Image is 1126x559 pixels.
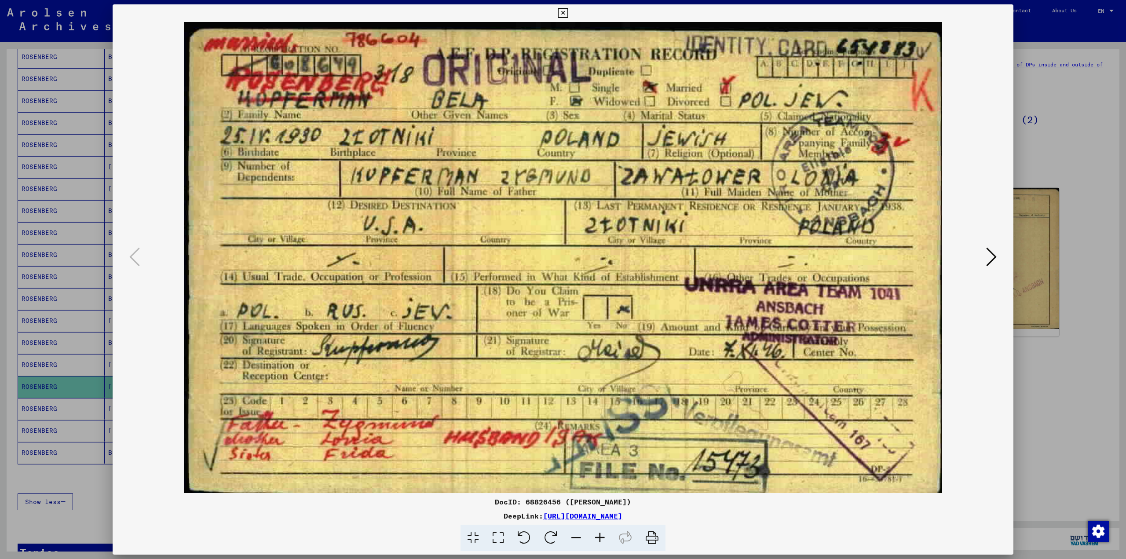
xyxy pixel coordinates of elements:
[143,22,983,493] img: 001.jpg
[113,497,1013,507] div: DocID: 68826456 ([PERSON_NAME])
[113,511,1013,521] div: DeepLink:
[1088,521,1109,542] img: Change consent
[543,512,622,520] a: [URL][DOMAIN_NAME]
[1087,520,1108,541] div: Change consent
